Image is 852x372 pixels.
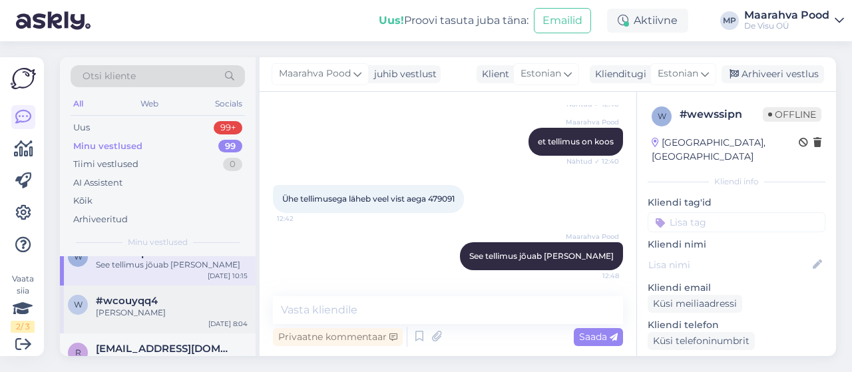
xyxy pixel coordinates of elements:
[96,295,158,307] span: #wcouyqq4
[648,238,825,252] p: Kliendi nimi
[569,271,619,281] span: 12:48
[75,347,81,357] span: r
[648,318,825,332] p: Kliendi telefon
[566,156,619,166] span: Nähtud ✓ 12:40
[73,140,142,153] div: Minu vestlused
[538,136,614,146] span: et tellimus on koos
[73,213,128,226] div: Arhiveeritud
[744,10,829,21] div: Maarahva Pood
[96,307,248,319] div: [PERSON_NAME]
[744,10,844,31] a: Maarahva PoodDe Visu OÜ
[282,194,455,204] span: Ühe tellimusega läheb veel vist aega 479091
[722,65,824,83] div: Arhiveeri vestlus
[648,196,825,210] p: Kliendi tag'id
[720,11,739,30] div: MP
[607,9,688,33] div: Aktiivne
[208,319,248,329] div: [DATE] 8:04
[477,67,509,81] div: Klient
[74,252,83,262] span: w
[579,331,618,343] span: Saada
[214,121,242,134] div: 99+
[566,117,619,127] span: Maarahva Pood
[379,13,529,29] div: Proovi tasuta juba täna:
[652,136,799,164] div: [GEOGRAPHIC_DATA], [GEOGRAPHIC_DATA]
[648,332,755,350] div: Küsi telefoninumbrit
[96,259,248,271] div: See tellimus jõuab [PERSON_NAME]
[11,321,35,333] div: 2 / 3
[648,258,810,272] input: Lisa nimi
[590,67,646,81] div: Klienditugi
[71,95,86,112] div: All
[566,232,619,242] span: Maarahva Pood
[534,8,591,33] button: Emailid
[277,214,327,224] span: 12:42
[658,67,698,81] span: Estonian
[369,67,437,81] div: juhib vestlust
[223,158,242,171] div: 0
[379,14,404,27] b: Uus!
[212,95,245,112] div: Socials
[648,212,825,232] input: Lisa tag
[521,67,561,81] span: Estonian
[279,67,351,81] span: Maarahva Pood
[648,295,742,313] div: Küsi meiliaadressi
[208,271,248,281] div: [DATE] 10:15
[218,140,242,153] div: 99
[73,121,90,134] div: Uus
[73,158,138,171] div: Tiimi vestlused
[96,343,234,355] span: romanenkovanaty44@gmail.com
[74,299,83,309] span: w
[763,107,821,122] span: Offline
[11,273,35,333] div: Vaata siia
[83,69,136,83] span: Otsi kliente
[648,355,825,369] p: Klienditeekond
[273,328,403,346] div: Privaatne kommentaar
[658,111,666,121] span: w
[680,106,763,122] div: # wewssipn
[648,176,825,188] div: Kliendi info
[73,194,93,208] div: Kõik
[744,21,829,31] div: De Visu OÜ
[11,68,36,89] img: Askly Logo
[138,95,161,112] div: Web
[73,176,122,190] div: AI Assistent
[648,281,825,295] p: Kliendi email
[128,236,188,248] span: Minu vestlused
[469,251,614,261] span: See tellimus jõuab [PERSON_NAME]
